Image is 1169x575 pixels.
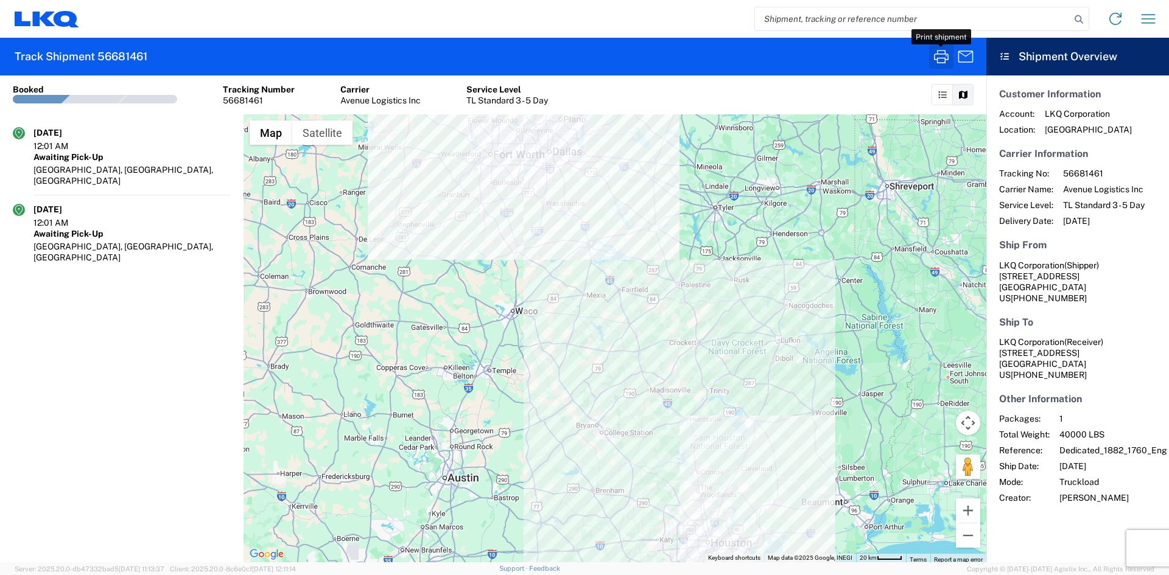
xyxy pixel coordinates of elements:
[33,228,231,239] div: Awaiting Pick-Up
[13,84,44,95] div: Booked
[1063,168,1145,179] span: 56681461
[999,336,1156,380] address: [GEOGRAPHIC_DATA] US
[170,565,296,573] span: Client: 2025.20.0-8c6e0cf
[708,554,760,562] button: Keyboard shortcuts
[292,120,353,145] button: Show satellite imagery
[999,476,1050,487] span: Mode:
[33,164,231,186] div: [GEOGRAPHIC_DATA], [GEOGRAPHIC_DATA], [GEOGRAPHIC_DATA]
[1063,200,1145,211] span: TL Standard 3 - 5 Day
[956,523,980,548] button: Zoom out
[999,124,1035,135] span: Location:
[999,271,1079,281] span: [STREET_ADDRESS]
[956,455,980,479] button: Drag Pegman onto the map to open Street View
[33,127,94,138] div: [DATE]
[999,445,1050,456] span: Reference:
[1063,184,1145,195] span: Avenue Logistics Inc
[33,152,231,162] div: Awaiting Pick-Up
[999,337,1103,358] span: LKQ Corporation [STREET_ADDRESS]
[999,429,1050,440] span: Total Weight:
[856,554,906,562] button: Map Scale: 20 km per 38 pixels
[755,7,1070,30] input: Shipment, tracking or reference number
[223,84,295,95] div: Tracking Number
[999,316,1156,328] h5: Ship To
[999,168,1053,179] span: Tracking No:
[999,148,1156,159] h5: Carrier Information
[999,413,1050,424] span: Packages:
[999,260,1156,304] address: [GEOGRAPHIC_DATA] US
[247,546,287,562] a: Open this area in Google Maps (opens a new window)
[1064,260,1099,270] span: (Shipper)
[340,95,421,106] div: Avenue Logistics Inc
[33,141,94,152] div: 12:01 AM
[466,95,548,106] div: TL Standard 3 - 5 Day
[15,565,164,573] span: Server: 2025.20.0-db47332bad5
[1011,293,1087,303] span: [PHONE_NUMBER]
[1045,108,1132,119] span: LKQ Corporation
[986,38,1169,75] header: Shipment Overview
[499,565,530,572] a: Support
[252,565,296,573] span: [DATE] 12:11:14
[768,554,852,561] span: Map data ©2025 Google, INEGI
[999,200,1053,211] span: Service Level:
[529,565,560,572] a: Feedback
[999,239,1156,251] h5: Ship From
[1045,124,1132,135] span: [GEOGRAPHIC_DATA]
[999,260,1064,270] span: LKQ Corporation
[956,411,980,435] button: Map camera controls
[33,241,231,263] div: [GEOGRAPHIC_DATA], [GEOGRAPHIC_DATA], [GEOGRAPHIC_DATA]
[15,49,147,64] h2: Track Shipment 56681461
[999,88,1156,100] h5: Customer Information
[1063,215,1145,226] span: [DATE]
[860,554,877,561] span: 20 km
[223,95,295,106] div: 56681461
[33,204,94,215] div: [DATE]
[999,184,1053,195] span: Carrier Name:
[1064,337,1103,347] span: (Receiver)
[999,461,1050,472] span: Ship Date:
[999,215,1053,226] span: Delivery Date:
[119,565,164,573] span: [DATE] 11:13:37
[999,492,1050,503] span: Creator:
[1011,370,1087,380] span: [PHONE_NUMBER]
[999,108,1035,119] span: Account:
[967,563,1154,574] span: Copyright © [DATE]-[DATE] Agistix Inc., All Rights Reserved
[934,556,983,563] a: Report a map error
[250,120,292,145] button: Show street map
[340,84,421,95] div: Carrier
[999,393,1156,405] h5: Other Information
[33,217,94,228] div: 12:01 AM
[956,498,980,523] button: Zoom in
[247,546,287,562] img: Google
[466,84,548,95] div: Service Level
[910,556,927,563] a: Terms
